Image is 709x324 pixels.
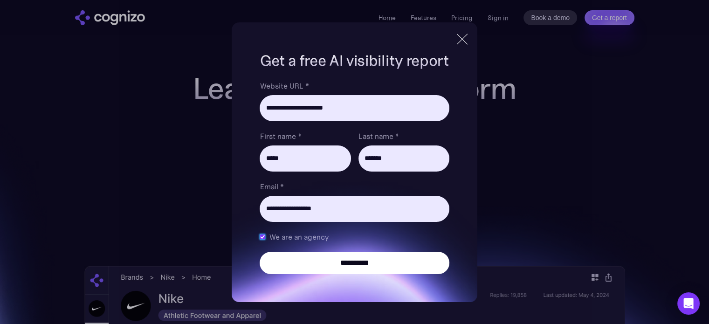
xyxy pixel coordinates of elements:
h1: Get a free AI visibility report [260,50,449,71]
label: Website URL * [260,80,449,91]
span: We are an agency [269,231,328,242]
form: Brand Report Form [260,80,449,274]
label: First name * [260,131,351,142]
label: Last name * [358,131,449,142]
label: Email * [260,181,449,192]
div: Open Intercom Messenger [677,292,700,315]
